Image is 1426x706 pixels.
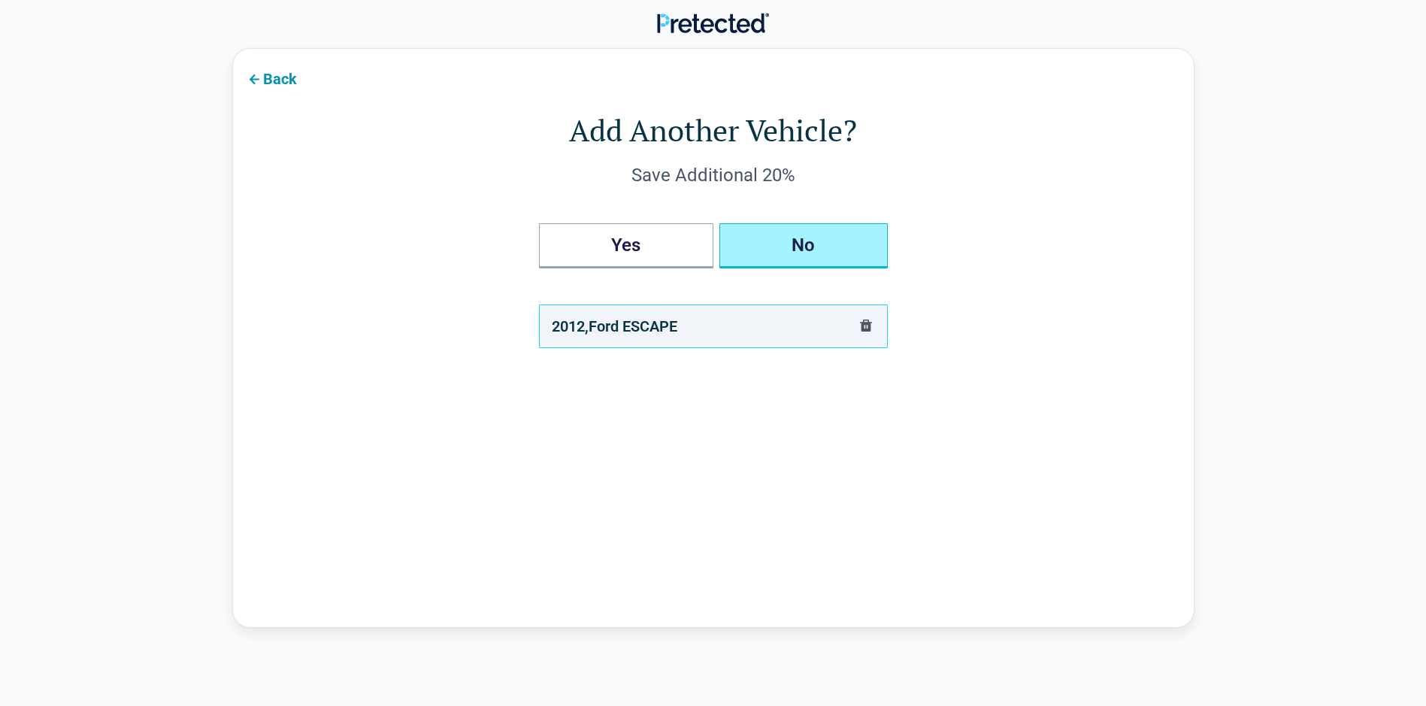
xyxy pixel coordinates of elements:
button: Yes [539,223,713,268]
h1: Add Another Vehicle? [293,109,1134,151]
button: Back [233,61,309,95]
button: No [719,223,888,268]
button: delete [857,317,875,337]
div: Add Another Vehicles? [539,223,888,268]
div: Save Additional 20% [293,163,1134,187]
div: 2012 , Ford ESCAPE [552,314,677,338]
